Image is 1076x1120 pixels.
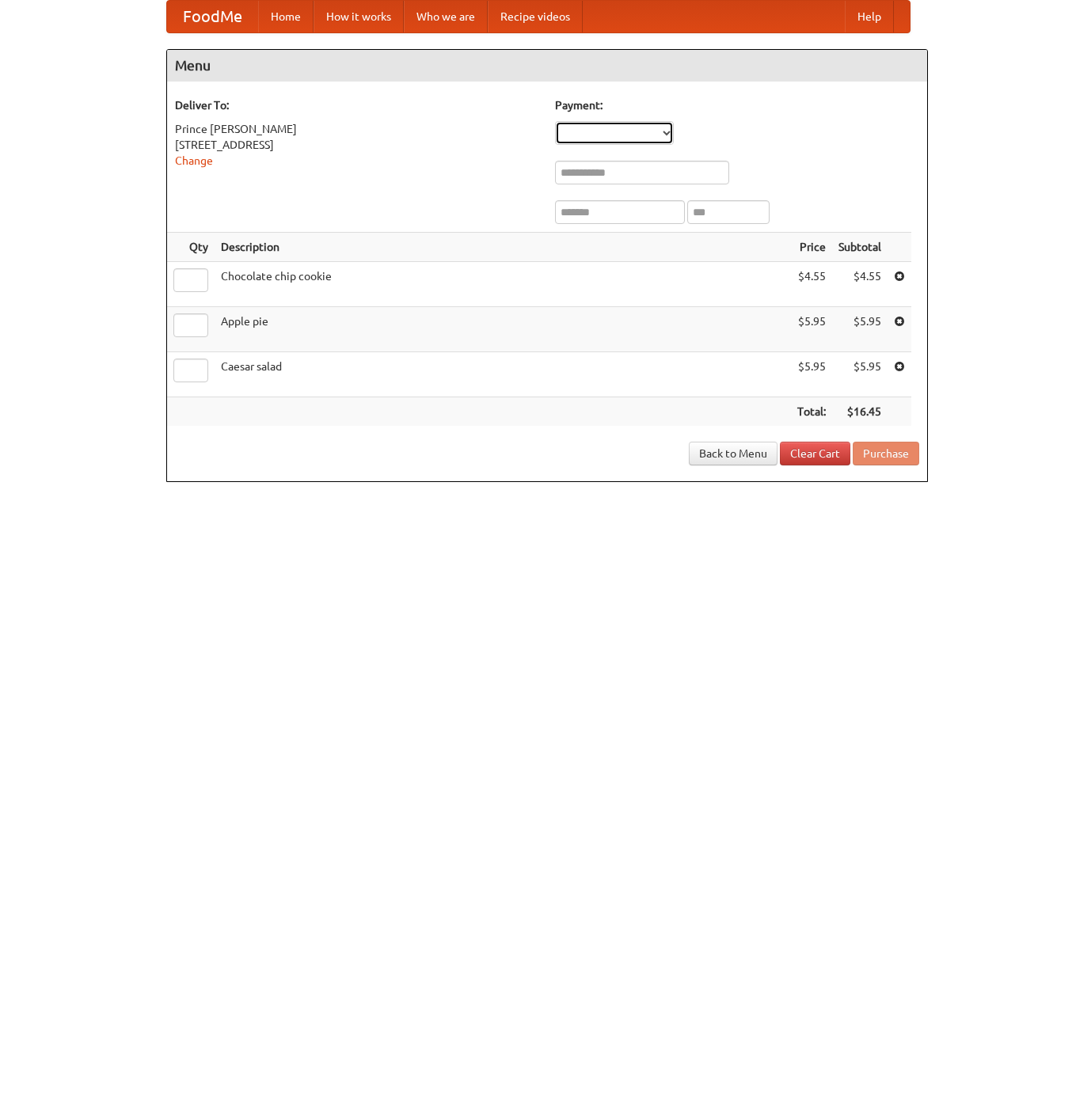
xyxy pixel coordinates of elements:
a: Help [845,1,894,32]
th: Total: [791,397,832,427]
td: $4.55 [832,262,888,307]
th: Qty [167,233,215,262]
h4: Menu [167,50,927,82]
td: Caesar salad [215,352,791,397]
a: Home [258,1,314,32]
td: $5.95 [791,352,832,397]
td: $4.55 [791,262,832,307]
th: Description [215,233,791,262]
td: $5.95 [791,307,832,352]
th: $16.45 [832,397,888,427]
h5: Deliver To: [175,97,539,113]
button: Purchase [853,442,919,465]
a: Change [175,154,213,167]
th: Subtotal [832,233,888,262]
a: How it works [314,1,404,32]
a: FoodMe [167,1,258,32]
div: [STREET_ADDRESS] [175,137,539,153]
th: Price [791,233,832,262]
a: Recipe videos [488,1,583,32]
h5: Payment: [555,97,919,113]
td: $5.95 [832,352,888,397]
a: Clear Cart [780,442,850,465]
a: Back to Menu [689,442,778,465]
td: Apple pie [215,307,791,352]
td: $5.95 [832,307,888,352]
a: Who we are [404,1,488,32]
div: Prince [PERSON_NAME] [175,121,539,137]
td: Chocolate chip cookie [215,262,791,307]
